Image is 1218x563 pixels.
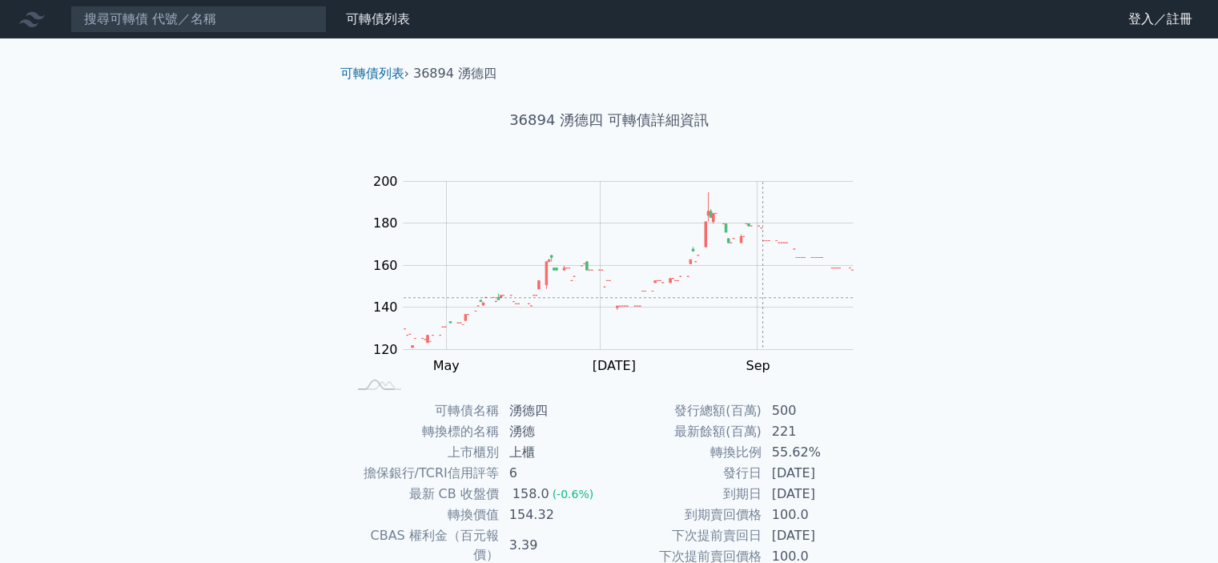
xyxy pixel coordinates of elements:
td: 擔保銀行/TCRI信用評等 [347,463,500,484]
td: [DATE] [762,484,872,505]
td: 到期賣回價格 [609,505,762,525]
td: 發行日 [609,463,762,484]
li: 36894 湧德四 [413,64,496,83]
tspan: 160 [373,258,398,273]
td: 湧德 [500,421,609,442]
td: 轉換比例 [609,442,762,463]
tspan: 200 [373,174,398,189]
td: 上櫃 [500,442,609,463]
td: 221 [762,421,872,442]
a: 登入／註冊 [1115,6,1205,32]
td: 轉換價值 [347,505,500,525]
td: 上市櫃別 [347,442,500,463]
td: 可轉債名稱 [347,400,500,421]
tspan: 140 [373,300,398,315]
td: 轉換標的名稱 [347,421,500,442]
td: 500 [762,400,872,421]
td: [DATE] [762,463,872,484]
td: 6 [500,463,609,484]
td: 最新餘額(百萬) [609,421,762,442]
td: 到期日 [609,484,762,505]
input: 搜尋可轉債 代號／名稱 [70,6,327,33]
g: Chart [364,174,877,373]
span: (-0.6%) [553,488,594,501]
td: 100.0 [762,505,872,525]
h1: 36894 湧德四 可轉債詳細資訊 [328,109,891,131]
tspan: May [433,358,460,373]
td: 最新 CB 收盤價 [347,484,500,505]
td: 發行總額(百萬) [609,400,762,421]
td: 下次提前賣回日 [609,525,762,546]
li: › [340,64,409,83]
tspan: Sep [746,358,770,373]
tspan: 180 [373,215,398,231]
td: [DATE] [762,525,872,546]
tspan: 120 [373,342,398,357]
td: 154.32 [500,505,609,525]
div: 158.0 [509,485,553,504]
td: 55.62% [762,442,872,463]
a: 可轉債列表 [346,11,410,26]
td: 湧德四 [500,400,609,421]
tspan: [DATE] [593,358,636,373]
a: 可轉債列表 [340,66,404,81]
